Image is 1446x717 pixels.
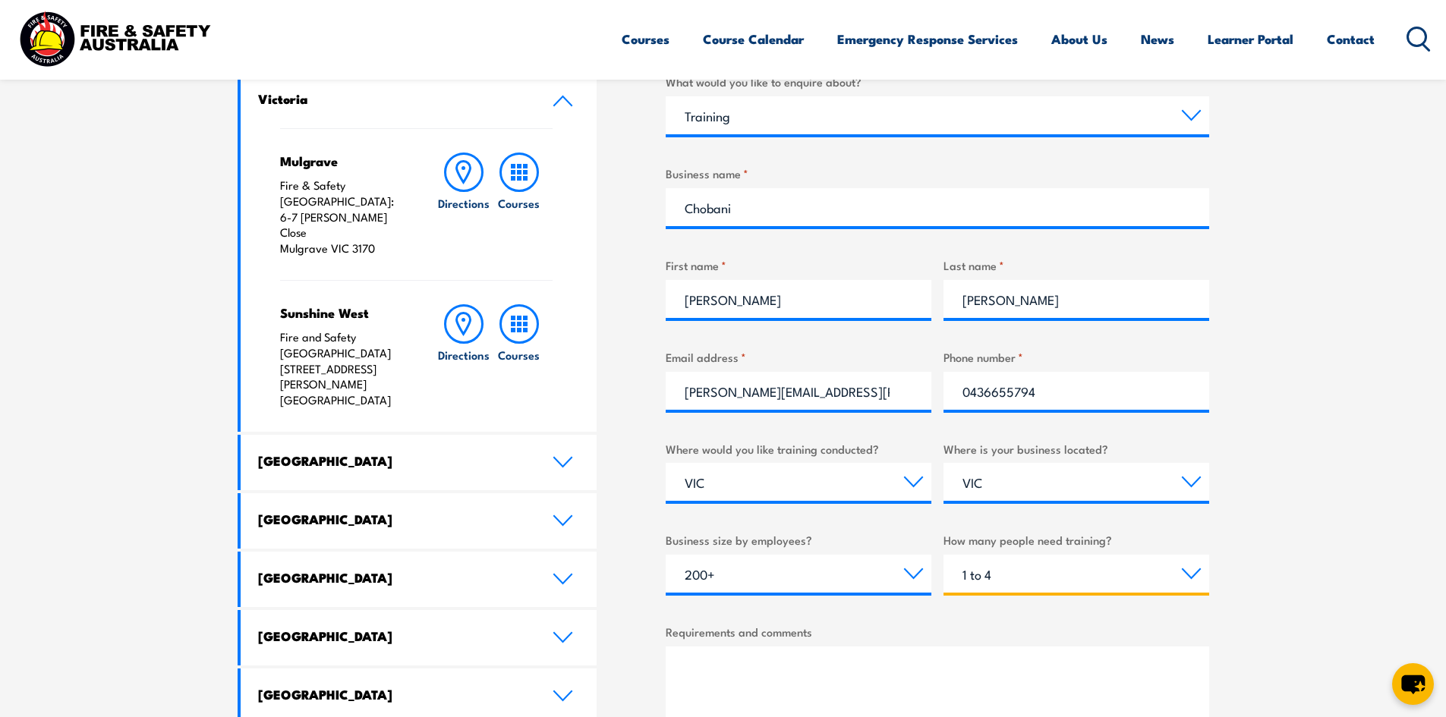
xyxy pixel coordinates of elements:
[1327,19,1375,59] a: Contact
[241,493,597,549] a: [GEOGRAPHIC_DATA]
[944,256,1209,274] label: Last name
[258,686,530,703] h4: [GEOGRAPHIC_DATA]
[436,153,491,256] a: Directions
[492,153,547,256] a: Courses
[280,304,407,321] h4: Sunshine West
[280,153,407,169] h4: Mulgrave
[241,73,597,128] a: Victoria
[498,195,540,211] h6: Courses
[241,435,597,490] a: [GEOGRAPHIC_DATA]
[492,304,547,408] a: Courses
[241,552,597,607] a: [GEOGRAPHIC_DATA]
[280,178,407,256] p: Fire & Safety [GEOGRAPHIC_DATA]: 6-7 [PERSON_NAME] Close Mulgrave VIC 3170
[666,348,931,366] label: Email address
[837,19,1018,59] a: Emergency Response Services
[1208,19,1293,59] a: Learner Portal
[666,440,931,458] label: Where would you like training conducted?
[944,531,1209,549] label: How many people need training?
[241,610,597,665] a: [GEOGRAPHIC_DATA]
[1051,19,1107,59] a: About Us
[666,73,1209,90] label: What would you like to enquire about?
[436,304,491,408] a: Directions
[666,623,1209,640] label: Requirements and comments
[944,348,1209,366] label: Phone number
[666,256,931,274] label: First name
[498,347,540,363] h6: Courses
[622,19,669,59] a: Courses
[944,440,1209,458] label: Where is your business located?
[438,347,490,363] h6: Directions
[258,90,530,107] h4: Victoria
[666,531,931,549] label: Business size by employees?
[438,195,490,211] h6: Directions
[703,19,804,59] a: Course Calendar
[1392,663,1434,705] button: chat-button
[258,569,530,586] h4: [GEOGRAPHIC_DATA]
[1141,19,1174,59] a: News
[280,329,407,408] p: Fire and Safety [GEOGRAPHIC_DATA] [STREET_ADDRESS][PERSON_NAME] [GEOGRAPHIC_DATA]
[258,511,530,527] h4: [GEOGRAPHIC_DATA]
[258,627,530,644] h4: [GEOGRAPHIC_DATA]
[666,165,1209,182] label: Business name
[258,452,530,469] h4: [GEOGRAPHIC_DATA]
